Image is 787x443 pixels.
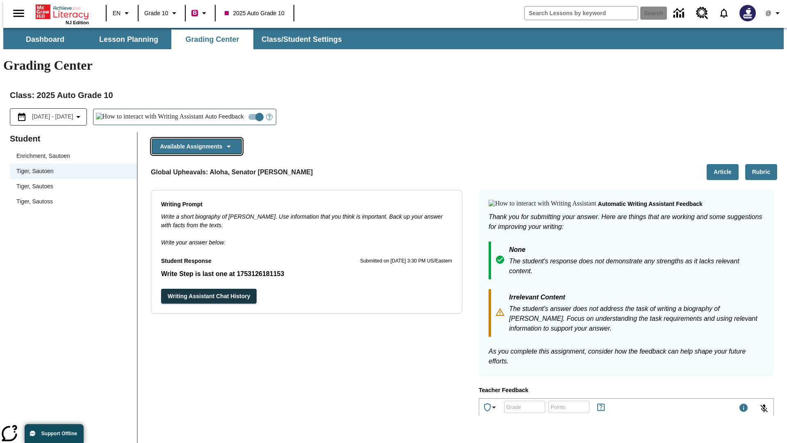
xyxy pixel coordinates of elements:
a: Data Center [669,2,691,25]
p: Irrelevant Content [509,292,764,304]
span: EN [113,9,121,18]
div: Tiger, Sautoss [10,194,137,209]
div: Enrichment, Sautoen [10,148,137,164]
div: Tiger, Sautoen [10,164,137,179]
button: Open Help for Writing Assistant [263,109,276,125]
img: How to interact with Writing Assistant [96,113,204,121]
p: Write your answer below. [161,230,452,247]
a: Home [36,4,89,20]
p: Write Step is last one at 1753126181153 [161,269,452,279]
p: Write a short biography of [PERSON_NAME]. Use information that you think is important. Back up yo... [161,212,452,230]
button: Dashboard [4,30,86,49]
svg: Collapse Date Range Filter [73,112,83,122]
p: None [509,245,764,256]
button: Rubric, Will open in new tab [745,164,777,180]
button: Grading Center [171,30,253,49]
div: Home [36,3,89,25]
p: The student's response does not demonstrate any strengths as it lacks relevant content. [509,256,764,276]
h1: Grading Center [3,58,784,73]
button: Grade: Grade 10, Select a grade [141,6,182,21]
a: Notifications [713,2,735,24]
button: Article, Will open in new tab [707,164,739,180]
input: Points: Must be equal to or less than 25. [548,396,589,418]
button: Class/Student Settings [255,30,348,49]
p: Automatic writing assistant feedback [598,200,703,209]
span: B [193,8,197,18]
p: Submitted on [DATE] 3:30 PM US/Eastern [360,257,452,265]
div: Tiger, Sautoes [10,179,137,194]
img: How to interact with Writing Assistant [489,200,596,208]
button: Writing Assistant Chat History [161,289,257,304]
div: Grade: Letters, numbers, %, + and - are allowed. [504,401,545,413]
span: Tiger, Sautoes [16,182,130,191]
button: Select a new avatar [735,2,761,24]
button: Profile/Settings [761,6,787,21]
p: Thank you for submitting your answer. Here are things that are working and some suggestions for i... [489,212,764,232]
div: Points: Must be equal to or less than 25. [548,401,589,413]
img: Avatar [739,5,756,21]
span: Tiger, Sautoss [16,197,130,206]
p: Global Upheavals: Aloha, Senator [PERSON_NAME] [151,167,313,177]
span: Auto Feedback [205,112,243,121]
body: Type your response here. [3,7,120,14]
button: Achievements [479,399,502,416]
button: Language: EN, Select a language [109,6,135,21]
p: Student [10,132,137,145]
span: 2025 Auto Grade 10 [225,9,284,18]
span: NJ Edition [66,20,89,25]
button: Rules for Earning Points and Achievements, Will open in new tab [593,399,609,416]
button: Click to activate and allow voice recognition [754,399,774,418]
p: Teacher Feedback [479,386,774,395]
button: Available Assignments [152,139,242,155]
p: The student's answer does not address the task of writing a biography of [PERSON_NAME]. Focus on ... [509,304,764,333]
div: SubNavbar [3,30,349,49]
input: search field [525,7,638,20]
p: Writing Prompt [161,200,452,209]
span: Tiger, Sautoen [16,167,130,176]
span: @ [765,9,771,18]
span: Enrichment, Sautoen [16,152,130,160]
button: Boost Class color is violet red. Change class color [188,6,212,21]
p: Student Response [161,257,212,266]
h2: Class : 2025 Auto Grade 10 [10,89,777,102]
button: Select the date range menu item [14,112,83,122]
div: SubNavbar [3,28,784,49]
span: Grade 10 [144,9,168,18]
button: Lesson Planning [88,30,170,49]
span: Support Offline [41,431,77,436]
button: Support Offline [25,424,84,443]
p: Student Response [161,269,452,279]
input: Grade: Letters, numbers, %, + and - are allowed. [504,396,545,418]
p: As you complete this assignment, consider how the feedback can help shape your future efforts. [489,347,764,366]
span: [DATE] - [DATE] [32,112,73,121]
button: Open side menu [7,1,31,25]
div: Maximum 1000 characters Press Escape to exit toolbar and use left and right arrow keys to access ... [739,403,748,414]
a: Resource Center, Will open in new tab [691,2,713,24]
